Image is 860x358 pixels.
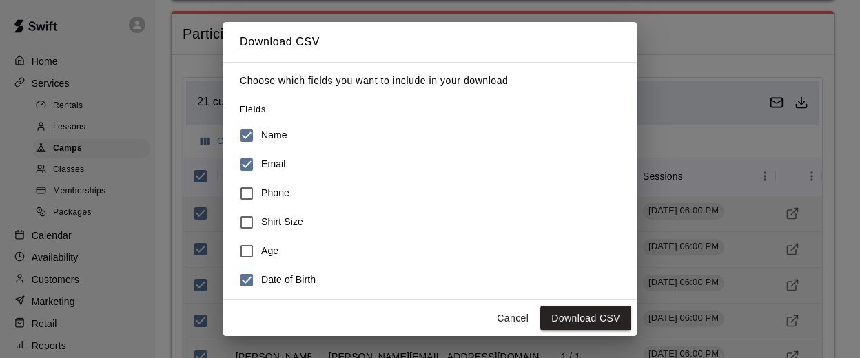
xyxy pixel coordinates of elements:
h6: Email [261,157,286,172]
h2: Download CSV [223,22,637,62]
p: Choose which fields you want to include in your download [240,74,620,88]
h6: Shirt Size [261,215,303,230]
h6: Age [261,244,278,259]
h6: Date of Birth [261,273,316,288]
button: Cancel [491,306,535,331]
button: Download CSV [540,306,631,331]
span: Fields [240,105,266,114]
h6: Name [261,128,287,143]
h6: Phone [261,186,289,201]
